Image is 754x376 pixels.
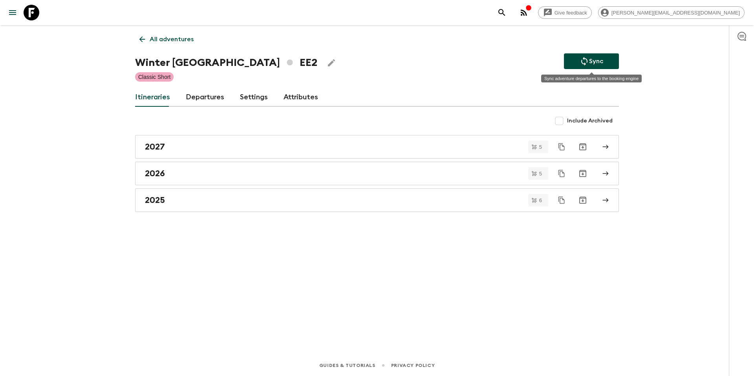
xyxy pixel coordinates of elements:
p: Sync [589,57,603,66]
a: Departures [186,88,224,107]
a: 2026 [135,162,619,185]
button: search adventures [494,5,510,20]
button: Sync adventure departures to the booking engine [564,53,619,69]
h2: 2026 [145,168,165,179]
button: Archive [575,166,591,181]
p: All adventures [150,35,194,44]
a: Attributes [284,88,318,107]
span: 6 [534,198,547,203]
button: Archive [575,139,591,155]
button: menu [5,5,20,20]
span: Give feedback [550,10,591,16]
a: Privacy Policy [391,361,435,370]
div: [PERSON_NAME][EMAIL_ADDRESS][DOMAIN_NAME] [598,6,745,19]
h2: 2025 [145,195,165,205]
h1: Winter [GEOGRAPHIC_DATA] EE2 [135,55,317,71]
a: Give feedback [538,6,592,19]
button: Duplicate [555,166,569,181]
button: Duplicate [555,140,569,154]
button: Archive [575,192,591,208]
div: Sync adventure departures to the booking engine [541,75,642,82]
button: Duplicate [555,193,569,207]
button: Edit Adventure Title [324,55,339,71]
span: 5 [534,144,547,150]
span: [PERSON_NAME][EMAIL_ADDRESS][DOMAIN_NAME] [607,10,744,16]
a: Settings [240,88,268,107]
a: 2027 [135,135,619,159]
span: 5 [534,171,547,176]
h2: 2027 [145,142,165,152]
a: Guides & Tutorials [319,361,375,370]
a: Itineraries [135,88,170,107]
span: Include Archived [567,117,613,125]
p: Classic Short [138,73,170,81]
a: 2025 [135,188,619,212]
a: All adventures [135,31,198,47]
